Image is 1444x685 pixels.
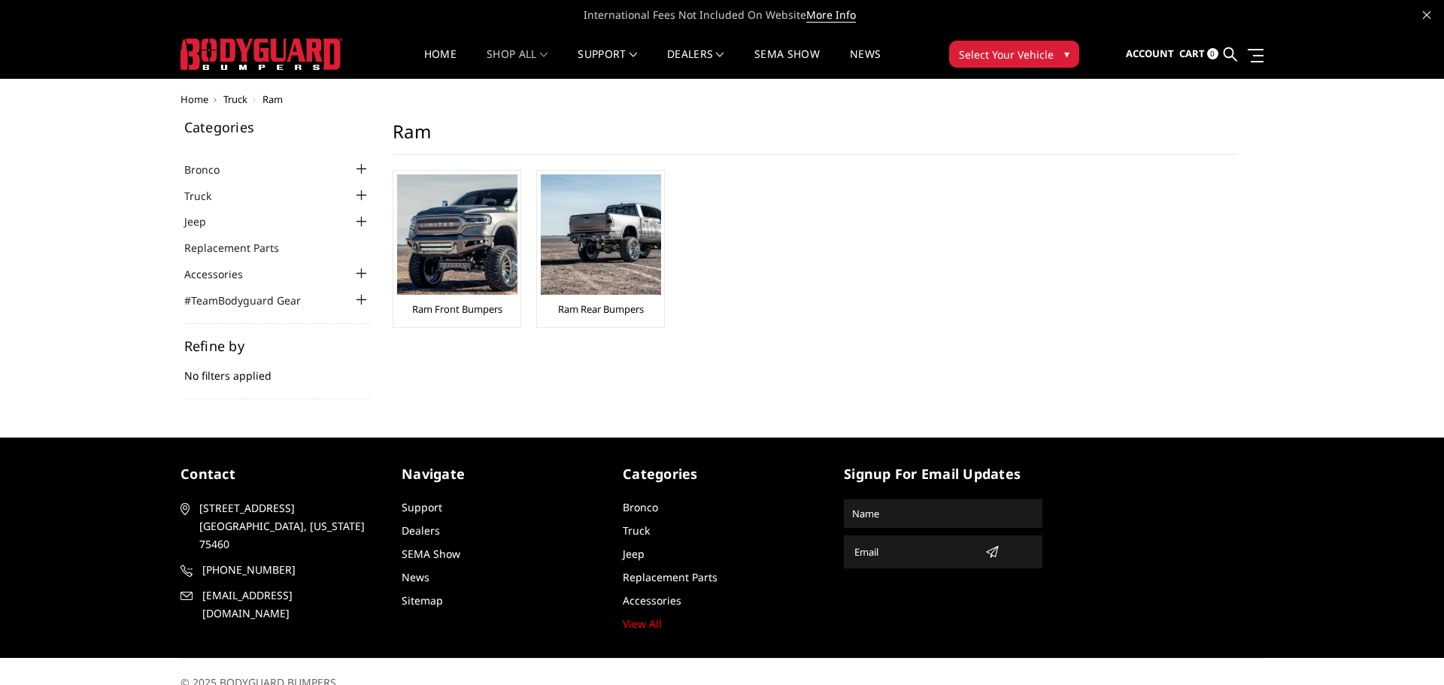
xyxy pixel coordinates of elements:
h5: contact [180,464,379,484]
button: Select Your Vehicle [949,41,1079,68]
a: [PHONE_NUMBER] [180,561,379,579]
span: [PHONE_NUMBER] [202,561,377,579]
h5: Navigate [402,464,600,484]
a: Bronco [184,162,238,177]
a: [EMAIL_ADDRESS][DOMAIN_NAME] [180,586,379,623]
a: Support [578,49,637,78]
a: Accessories [623,593,681,608]
a: Sitemap [402,593,443,608]
a: Dealers [402,523,440,538]
h5: Categories [623,464,821,484]
input: Email [848,540,979,564]
a: Jeep [184,214,225,229]
img: BODYGUARD BUMPERS [180,38,342,70]
h5: Refine by [184,339,371,353]
span: [STREET_ADDRESS] [GEOGRAPHIC_DATA], [US_STATE] 75460 [199,499,374,553]
span: Select Your Vehicle [959,47,1054,62]
a: Home [424,49,457,78]
span: ▾ [1064,46,1069,62]
a: Truck [223,92,247,106]
div: No filters applied [184,339,371,399]
a: SEMA Show [754,49,820,78]
a: View All [623,617,662,631]
span: 0 [1207,48,1218,59]
h5: Categories [184,120,371,134]
a: News [402,570,429,584]
a: News [850,49,881,78]
span: Ram [262,92,283,106]
a: Accessories [184,266,262,282]
a: Truck [623,523,650,538]
a: Home [180,92,208,106]
a: Replacement Parts [184,240,298,256]
span: [EMAIL_ADDRESS][DOMAIN_NAME] [202,586,377,623]
h5: signup for email updates [844,464,1042,484]
a: More Info [806,8,856,23]
a: Bronco [623,500,658,514]
a: Truck [184,188,230,204]
a: #TeamBodyguard Gear [184,292,320,308]
a: Account [1126,34,1174,74]
a: shop all [487,49,548,78]
span: Account [1126,47,1174,60]
a: Dealers [667,49,724,78]
h1: Ram [393,120,1238,155]
a: Cart 0 [1179,34,1218,74]
a: SEMA Show [402,547,460,561]
a: Ram Rear Bumpers [558,302,644,316]
input: Name [846,502,1040,526]
span: Cart [1179,47,1205,60]
a: Jeep [623,547,645,561]
a: Ram Front Bumpers [412,302,502,316]
a: Replacement Parts [623,570,717,584]
a: Support [402,500,442,514]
